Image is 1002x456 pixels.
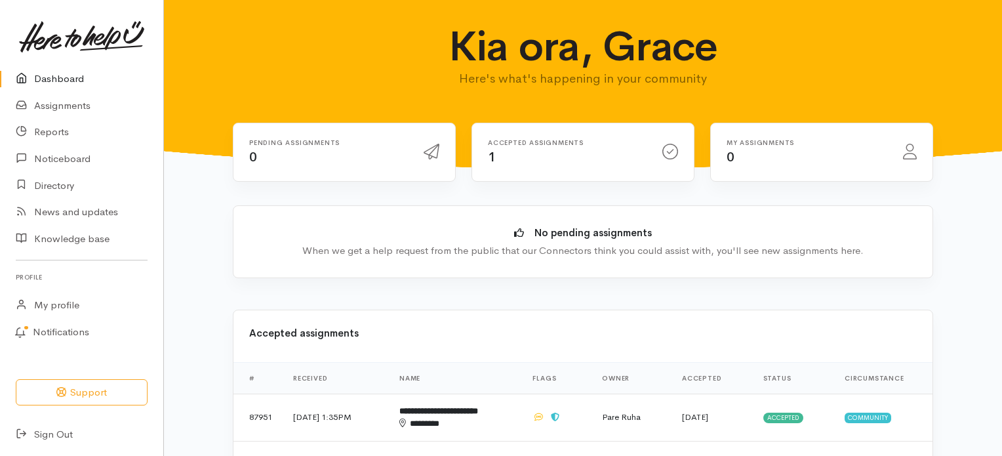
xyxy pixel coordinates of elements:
th: Owner [591,362,671,394]
h6: Profile [16,268,148,286]
div: When we get a help request from the public that our Connectors think you could assist with, you'l... [253,243,913,259]
span: 0 [249,149,257,165]
td: [DATE] 1:35PM [283,394,389,441]
th: Circumstance [834,362,932,394]
th: Flags [522,362,591,394]
td: Pare Ruha [591,394,671,441]
th: Status [753,362,834,394]
th: Name [389,362,522,394]
td: 87951 [233,394,283,441]
span: Community [845,413,891,423]
button: Support [16,379,148,406]
h6: Accepted assignments [488,139,647,146]
span: Accepted [763,413,803,423]
th: Received [283,362,389,394]
span: 0 [727,149,734,165]
span: 1 [488,149,496,165]
th: # [233,362,283,394]
b: No pending assignments [534,226,652,239]
b: Accepted assignments [249,327,359,339]
p: Here's what's happening in your community [390,70,777,88]
time: [DATE] [682,411,708,423]
h1: Kia ora, Grace [390,24,777,70]
th: Accepted [671,362,753,394]
h6: My assignments [727,139,887,146]
h6: Pending assignments [249,139,408,146]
